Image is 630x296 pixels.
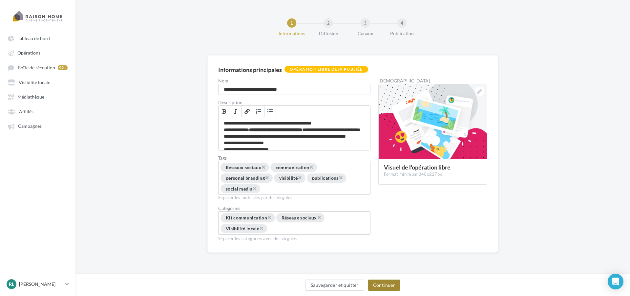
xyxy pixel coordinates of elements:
div: Catégories [218,206,370,211]
span: × [267,214,271,220]
span: Visibilité locale [226,226,259,231]
a: RL [PERSON_NAME] [5,278,70,290]
a: Médiathèque [4,91,72,102]
span: Médiathèque [17,94,44,100]
div: Permet de préciser les enjeux de la campagne à vos affiliés [219,117,370,150]
div: Diffusion [307,30,349,37]
div: Informations principales [218,67,282,73]
span: communication [276,165,309,170]
div: Open Intercom Messenger [608,274,623,289]
a: Gras (Ctrl+B) [219,106,230,117]
div: Séparer les catégories avec des virgules [218,235,370,242]
a: Opérations [4,47,72,58]
a: Boîte de réception 99+ [4,61,72,74]
input: Choisissez une catégorie [268,225,317,233]
div: 3 [361,18,370,28]
span: Affiliés [19,109,33,114]
span: Visibilité locale [19,80,50,85]
div: 99+ [58,65,68,70]
a: Insérer/Supprimer une liste à puces [264,106,276,117]
div: Visuel de l'opération libre [384,164,482,170]
span: visibilité [279,175,298,181]
span: × [298,174,302,181]
span: × [259,225,263,231]
div: Canaux [344,30,386,37]
div: Choisissez une catégorie [218,211,370,235]
span: publications [312,175,339,181]
a: Visibilité locale [4,76,72,88]
span: Campagnes [18,124,42,129]
button: Continuer [368,280,400,291]
span: × [252,185,256,192]
span: × [317,214,321,220]
a: Campagnes [4,120,72,132]
span: personal branding [226,175,265,181]
label: Nom [218,79,370,83]
span: × [309,164,313,170]
span: × [261,164,265,170]
div: 1 [287,18,296,28]
p: [PERSON_NAME] [19,281,63,287]
a: Italique (Ctrl+I) [230,106,241,117]
span: × [339,174,343,181]
input: Permet aux affiliés de trouver l'opération libre plus facilement [261,185,310,193]
span: Boîte de réception [18,65,55,70]
button: Sauvegarder et quitter [305,280,364,291]
span: RL [9,281,14,287]
span: Kit communication [226,215,267,221]
span: social media [226,186,252,192]
div: Opération libre déjà publiée [284,66,368,73]
span: Opérations [17,50,40,56]
div: Séparer les mots clés par des virgules [218,195,370,201]
a: Lien [241,106,253,117]
a: Tableau de bord [4,32,72,44]
div: Publication [381,30,423,37]
label: Description [218,100,370,105]
div: Format minimum 340x227px [384,171,482,177]
a: Insérer/Supprimer une liste numérotée [253,106,264,117]
a: Affiliés [4,105,72,117]
span: Tableau de bord [18,35,50,41]
div: 4 [397,18,407,28]
div: Permet aux affiliés de trouver l'opération libre plus facilement [218,161,370,195]
span: Réseaux sociaux [282,215,317,221]
div: [DEMOGRAPHIC_DATA] [378,79,487,83]
div: 2 [324,18,333,28]
span: Réseaux sociaux [226,165,261,170]
label: Tags [218,156,370,160]
span: × [265,174,269,181]
div: Informations [271,30,313,37]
